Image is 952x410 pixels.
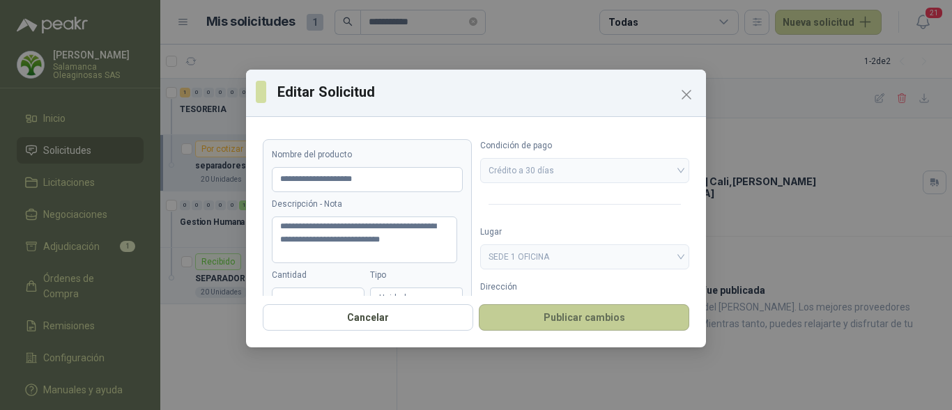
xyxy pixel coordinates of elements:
[348,288,364,300] span: Increase Value
[263,304,473,331] button: Cancelar
[272,198,463,211] label: Descripción - Nota
[489,160,681,181] span: Crédito a 30 días
[370,287,463,310] div: Unidades
[354,292,359,297] span: up
[480,281,689,294] label: Dirección
[480,226,689,239] label: Lugar
[370,269,463,282] label: Tipo
[489,246,681,267] span: SEDE 1 OFICINA
[272,269,364,282] label: Cantidad
[479,304,689,331] button: Publicar cambios
[480,139,689,152] label: Condición de pago
[272,148,463,161] label: Nombre del producto
[675,84,698,106] button: Close
[277,81,696,102] h3: Editar Solicitud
